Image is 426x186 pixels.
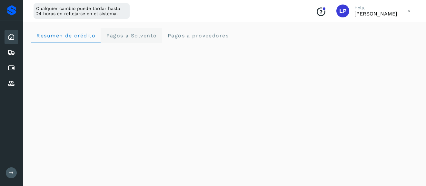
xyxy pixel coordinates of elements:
span: Pagos a Solvento [106,33,157,39]
p: Hola, [354,5,397,11]
div: Proveedores [5,76,18,91]
div: Cuentas por pagar [5,61,18,75]
div: Cualquier cambio puede tardar hasta 24 horas en reflejarse en el sistema. [34,3,130,19]
div: Inicio [5,30,18,44]
p: Luz Pérez [354,11,397,17]
span: Pagos a proveedores [167,33,229,39]
div: Embarques [5,45,18,60]
span: Resumen de crédito [36,33,95,39]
